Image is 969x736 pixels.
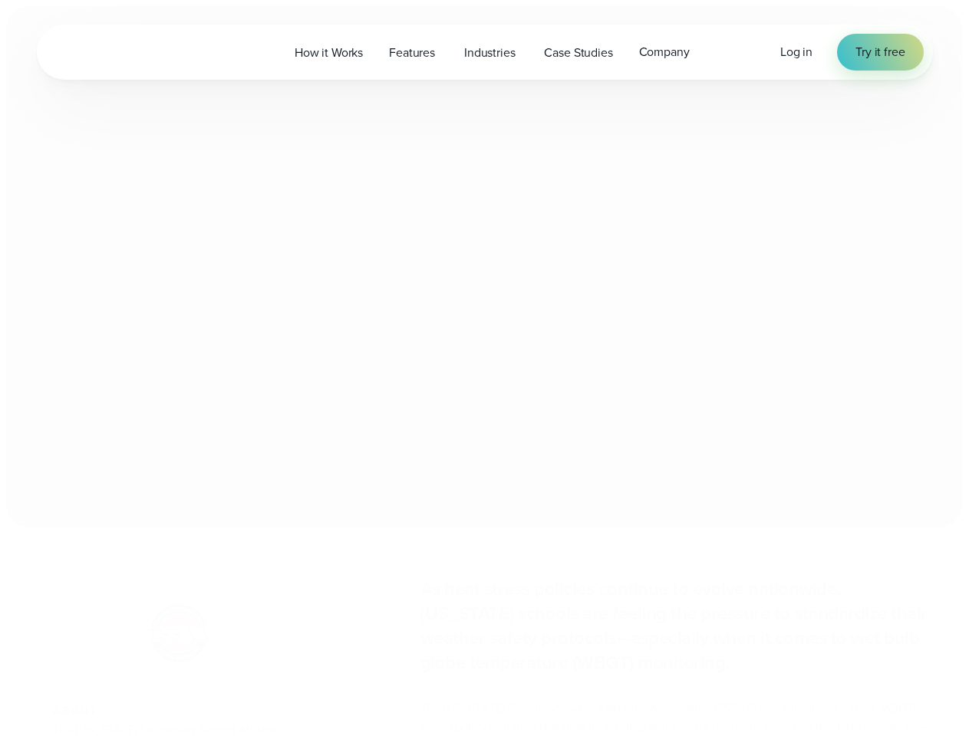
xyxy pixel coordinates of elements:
[837,34,923,71] a: Try it free
[544,44,612,62] span: Case Studies
[389,44,435,62] span: Features
[855,43,905,61] span: Try it free
[531,37,625,68] a: Case Studies
[464,44,515,62] span: Industries
[295,44,363,62] span: How it Works
[639,43,690,61] span: Company
[282,37,376,68] a: How it Works
[780,43,812,61] a: Log in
